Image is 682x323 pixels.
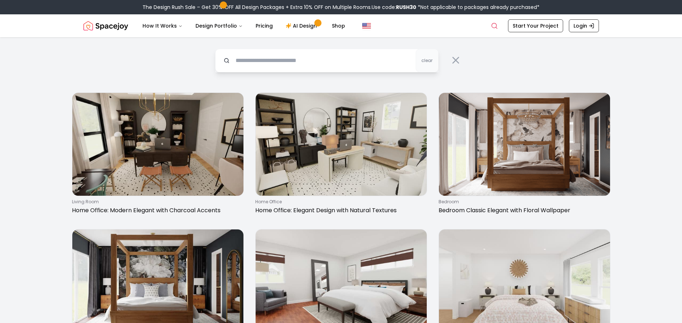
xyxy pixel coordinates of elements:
span: clear [421,58,432,63]
a: Bedroom Classic Elegant with Floral WallpaperbedroomBedroom Classic Elegant with Floral Wallpaper [439,92,610,218]
a: Login [569,19,599,32]
a: Home Office: Elegant Design with Natural Textureshome officeHome Office: Elegant Design with Natu... [255,92,427,218]
p: Home Office: Elegant Design with Natural Textures [255,206,424,215]
span: *Not applicable to packages already purchased* [416,4,540,11]
p: bedroom [439,199,608,205]
a: Start Your Project [508,19,563,32]
nav: Main [137,19,351,33]
img: Bedroom Classic Elegant with Floral Wallpaper [439,93,610,196]
a: Shop [326,19,351,33]
p: living room [72,199,241,205]
div: The Design Rush Sale – Get 30% OFF All Design Packages + Extra 10% OFF on Multiple Rooms. [142,4,540,11]
a: AI Design [280,19,325,33]
nav: Global [83,14,599,37]
img: United States [362,22,371,30]
button: How It Works [137,19,188,33]
b: RUSH30 [396,4,416,11]
img: Spacejoy Logo [83,19,128,33]
img: Home Office: Elegant Design with Natural Textures [256,93,427,196]
button: Design Portfolio [190,19,248,33]
a: Pricing [250,19,279,33]
img: Home Office: Modern Elegant with Charcoal Accents [72,93,243,196]
a: Spacejoy [83,19,128,33]
span: Use code: [372,4,416,11]
p: Bedroom Classic Elegant with Floral Wallpaper [439,206,608,215]
p: Home Office: Modern Elegant with Charcoal Accents [72,206,241,215]
button: clear [416,49,439,72]
p: home office [255,199,424,205]
a: Home Office: Modern Elegant with Charcoal Accentsliving roomHome Office: Modern Elegant with Char... [72,92,244,218]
